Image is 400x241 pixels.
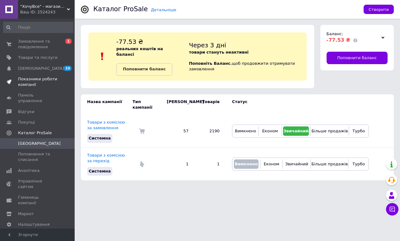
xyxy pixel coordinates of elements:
button: Вимкнено [234,159,258,169]
span: Звичайний [283,129,309,133]
a: Поповнити баланс [116,63,172,76]
a: Товари з комісією за замовлення [87,120,125,130]
img: Комісія за замовлення [139,128,145,134]
span: Налаштування [18,222,50,227]
button: Звичайний [284,159,309,169]
span: -77.53 ₴ [327,37,351,43]
div: , щоб продовжити отримувати замовлення [189,37,306,76]
span: Каталог ProSale [18,130,52,136]
td: Статус [226,94,369,115]
a: Товари з комісією за перехід [87,153,125,163]
b: реальних коштів на балансі [116,46,163,57]
span: Вимкнено [235,162,258,166]
button: Створити [364,5,394,14]
td: 57 [160,115,195,148]
span: Показники роботи компанії [18,76,58,87]
span: Поповнення та списання [18,151,58,163]
button: Вимкнено [234,126,257,136]
div: Каталог ProSale [93,6,148,12]
b: Поповнити баланс [123,67,166,71]
span: Гаманець компанії [18,195,58,206]
button: Економ [262,159,281,169]
a: Поповнити баланс [327,52,388,64]
span: Маркет [18,211,34,217]
span: Більше продажів [311,129,348,133]
button: Турбо [350,159,367,169]
span: Поповнити баланс [337,55,377,61]
span: [GEOGRAPHIC_DATA] [18,141,61,146]
span: 1 [65,39,72,44]
span: Турбо [352,129,365,133]
button: Більше продажів [312,126,347,136]
span: Аналітика [18,168,40,173]
img: Комісія за перехід [139,161,145,167]
td: Назва кампанії [81,94,133,115]
button: Чат з покупцем [386,203,398,215]
td: Тип кампанії [133,94,160,115]
span: Покупці [18,120,35,125]
span: Відгуки [18,109,34,115]
span: Турбо [352,162,365,166]
span: Через 3 дні [189,41,226,49]
span: "ХочуВсе" - магазин товарів для всіх! [20,4,67,9]
span: Панель управління [18,92,58,104]
span: [DEMOGRAPHIC_DATA] [18,66,64,71]
span: Більше продажів [311,162,348,166]
span: Баланс: [327,31,343,36]
td: 2190 [195,115,226,148]
b: товари стануть неактивні [189,50,249,54]
div: Ваш ID: 2524243 [20,9,75,15]
td: 1 [195,148,226,180]
span: Системна [89,136,111,140]
b: Поповніть Баланс [189,61,230,66]
a: Детальніше [151,7,176,12]
span: Економ [264,162,279,166]
button: Турбо [351,126,367,136]
span: Створити [369,7,389,12]
td: 1 [160,148,195,180]
button: Звичайний [283,126,309,136]
span: 10 [64,66,72,71]
span: Системна [89,169,111,173]
span: Економ [262,129,278,133]
span: Замовлення та повідомлення [18,39,58,50]
input: Пошук [3,22,73,33]
img: :exclamation: [98,52,107,61]
td: Товарів [195,94,226,115]
span: Звичайний [285,162,308,166]
span: Товари та послуги [18,55,58,60]
span: -77.53 ₴ [116,38,143,45]
button: Економ [260,126,279,136]
span: Управління сайтом [18,178,58,190]
button: Більше продажів [312,159,347,169]
span: Вимкнено [235,129,256,133]
td: [PERSON_NAME] [160,94,195,115]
